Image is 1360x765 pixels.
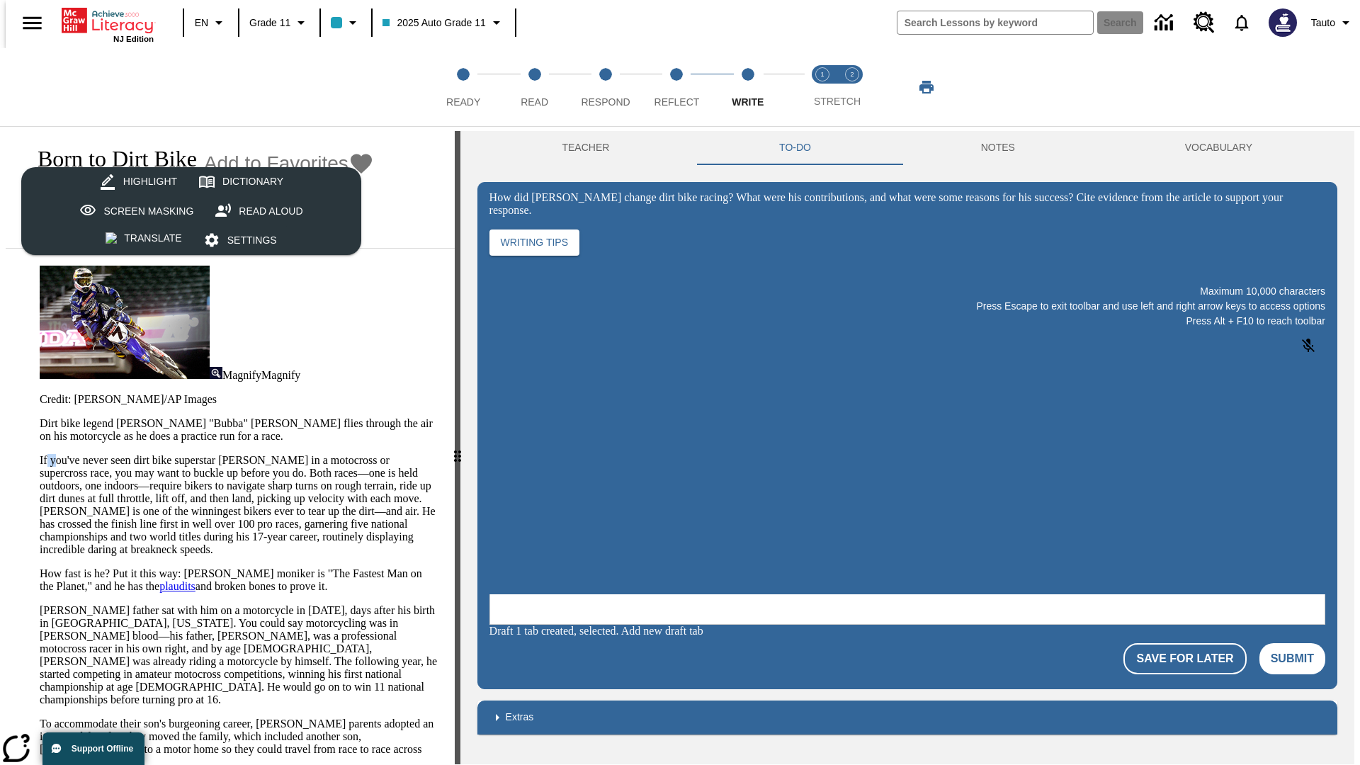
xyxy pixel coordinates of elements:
[1223,4,1260,41] a: Notifications
[382,16,485,30] span: 2025 Auto Grade 11
[222,173,283,191] div: Dictionary
[222,369,261,381] span: Magnify
[820,71,824,78] text: 1
[477,131,695,165] button: Teacher
[227,232,277,249] div: Settings
[89,167,188,197] button: Highlight
[106,232,117,244] img: translateIcon.svg
[204,152,348,175] span: Add to Favorites
[40,454,438,556] p: If you've never seen dirt bike superstar [PERSON_NAME] in a motocross or supercross race, you may...
[1100,131,1337,165] button: VOCABULARY
[1260,4,1305,41] button: Select a new avatar
[489,284,1325,299] p: Maximum 10,000 characters
[210,367,222,379] img: Magnify
[103,203,193,220] div: Screen Masking
[249,16,290,30] span: Grade 11
[72,744,133,754] span: Support Offline
[832,48,873,126] button: Stretch Respond step 2 of 2
[1259,643,1325,674] button: Submit
[204,151,374,176] button: Add to Favorites - Born to Dirt Bike
[193,226,288,256] button: Settings
[188,167,294,197] button: Dictionary
[521,96,548,108] span: Read
[23,146,197,172] h1: Born to Dirt Bike
[654,96,700,108] span: Reflect
[40,417,438,443] p: Dirt bike legend [PERSON_NAME] "Bubba" [PERSON_NAME] flies through the air on his motorcycle as h...
[6,11,207,24] body: How did Stewart change dirt bike racing? What were his contributions, and what were some reasons ...
[40,266,210,379] img: Motocross racer James Stewart flies through the air on his dirt bike.
[113,35,154,43] span: NJ Edition
[377,10,510,35] button: Class: 2025 Auto Grade 11, Select your class
[244,10,315,35] button: Grade: Grade 11, Select a grade
[40,604,438,706] p: [PERSON_NAME] father sat with him on a motorcycle in [DATE], days after his birth in [GEOGRAPHIC_...
[477,701,1337,735] div: Extras
[261,369,300,381] span: Magnify
[239,203,302,220] div: Read Aloud
[635,48,718,126] button: Reflect step 4 of 5
[694,131,896,165] button: TO-DO
[1311,16,1335,30] span: Tauto
[460,131,1354,764] div: activity
[188,10,234,35] button: Language: EN, Select a language
[11,2,53,44] button: Open side menu
[40,393,438,406] p: Credit: [PERSON_NAME]/AP Images
[506,710,534,725] p: Extras
[1123,643,1246,674] button: Save For Later
[493,48,575,126] button: Read step 2 of 5
[325,10,367,35] button: Class color is light blue. Change class color
[159,580,195,592] a: plaudits
[802,48,843,126] button: Stretch Read step 1 of 2
[69,196,204,226] button: Screen Masking
[581,96,630,108] span: Respond
[1185,4,1223,42] a: Resource Center, Will open in new tab
[195,16,208,30] span: EN
[732,96,764,108] span: Write
[21,167,361,256] div: split button
[897,11,1093,34] input: search field
[42,732,144,765] button: Support Offline
[123,173,177,191] div: Highlight
[489,314,1325,329] p: Press Alt + F10 to reach toolbar
[124,229,181,247] div: Translate
[477,131,1337,165] div: Instructional Panel Tabs
[422,48,504,126] button: Ready step 1 of 5
[896,131,1100,165] button: NOTES
[95,226,192,251] button: Translate
[1146,4,1185,42] a: Data Center
[489,625,1325,637] div: Draft 1 tab created, selected. Add new draft tab
[455,131,460,764] div: Press Enter or Spacebar and then press right and left arrow keys to move the slider
[40,567,438,593] p: How fast is he? Put it this way: [PERSON_NAME] moniker is "The Fastest Man on the Planet," and he...
[1291,329,1325,363] button: Click to activate and allow voice recognition
[850,71,854,78] text: 2
[6,131,455,757] div: reading
[814,96,861,107] span: STRETCH
[489,191,1325,217] div: How did [PERSON_NAME] change dirt bike racing? What were his contributions, and what were some re...
[489,299,1325,314] p: Press Escape to exit toolbar and use left and right arrow keys to access options
[1305,10,1360,35] button: Profile/Settings
[1269,8,1297,37] img: Avatar
[904,74,949,100] button: Print
[707,48,789,126] button: Write step 5 of 5
[62,5,154,43] div: Home
[489,229,579,256] button: Writing Tips
[204,196,313,226] button: Read Aloud
[565,48,647,126] button: Respond step 3 of 5
[446,96,480,108] span: Ready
